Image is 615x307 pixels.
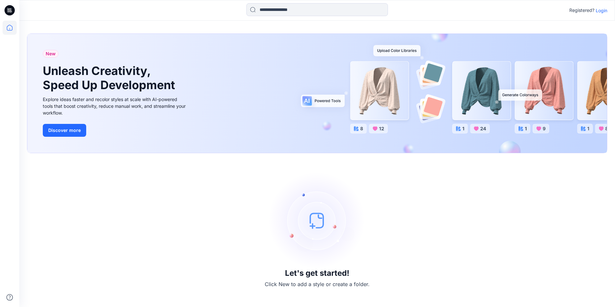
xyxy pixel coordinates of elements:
button: Discover more [43,124,86,137]
h3: Let's get started! [285,269,349,278]
p: Login [596,7,607,14]
span: New [46,50,56,58]
a: Discover more [43,124,188,137]
p: Click New to add a style or create a folder. [265,280,370,288]
p: Registered? [569,6,594,14]
div: Explore ideas faster and recolor styles at scale with AI-powered tools that boost creativity, red... [43,96,188,116]
h1: Unleash Creativity, Speed Up Development [43,64,178,92]
img: empty-state-image.svg [269,172,365,269]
